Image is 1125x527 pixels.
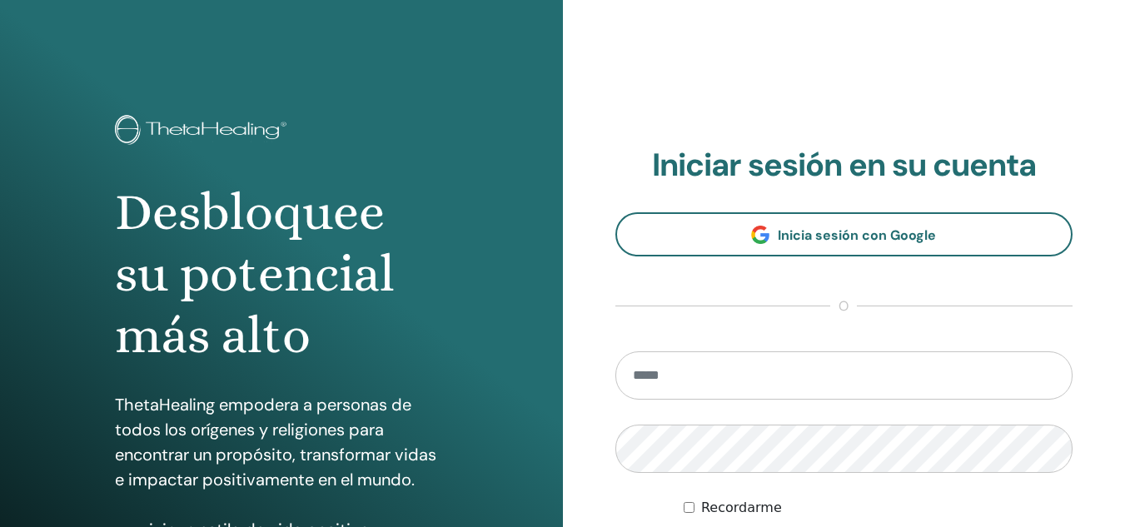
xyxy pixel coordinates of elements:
[778,226,936,244] span: Inicia sesión con Google
[830,296,857,316] span: o
[684,498,1073,518] div: Mantenerme autenticado indefinidamente o hasta cerrar la sesión manualmente
[115,181,448,367] h1: Desbloquee su potencial más alto
[115,392,448,492] p: ThetaHealing empodera a personas de todos los orígenes y religiones para encontrar un propósito, ...
[615,212,1073,256] a: Inicia sesión con Google
[701,498,782,518] label: Recordarme
[615,147,1073,185] h2: Iniciar sesión en su cuenta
